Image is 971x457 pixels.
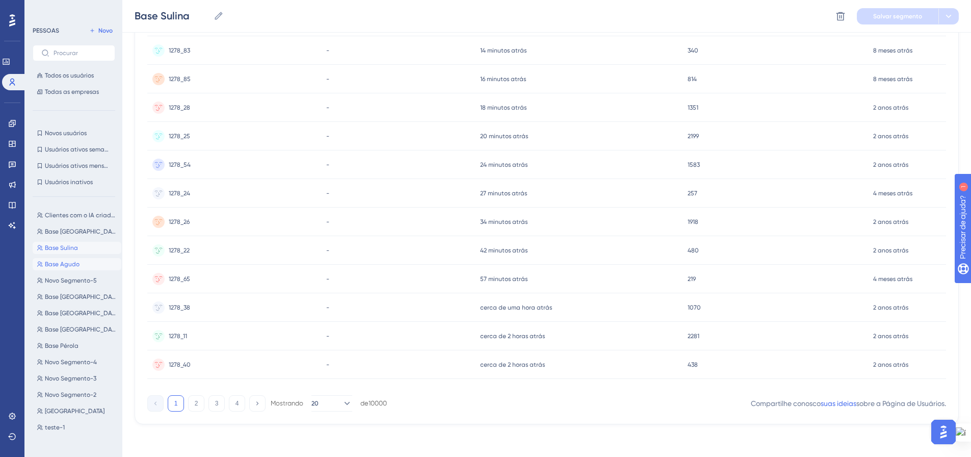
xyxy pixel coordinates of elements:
font: - [326,133,329,140]
font: 34 minutos atrás [480,218,528,225]
button: Novo Segmento-3 [33,372,121,385]
font: Clientes com o IA criador de documentos ativos: [45,212,183,219]
font: 1 [174,400,178,407]
font: 57 minutos atrás [480,275,528,283]
font: teste-1 [45,424,65,431]
button: Novos usuários [33,127,115,139]
font: 4 meses atrás [873,275,912,283]
button: Clientes com o IA criador de documentos ativos: [33,209,121,221]
font: 2 anos atrás [873,247,908,254]
font: Base [GEOGRAPHIC_DATA] [45,228,120,235]
font: Novo Segmento-5 [45,277,97,284]
font: 10000 [369,399,387,407]
iframe: Iniciador do Assistente de IA do UserGuiding [928,417,959,447]
font: 2 anos atrás [873,133,908,140]
input: Nome do segmento [135,9,209,23]
font: Novo [98,27,113,34]
font: Salvar segmento [873,13,922,20]
font: 1278_24 [169,190,190,197]
font: 2199 [688,133,699,140]
button: Todas as empresas [33,86,115,98]
font: 8 meses atrás [873,47,912,54]
font: 1583 [688,161,700,168]
font: 14 minutos atrás [480,47,527,54]
font: 4 [235,400,239,407]
font: 1278_40 [169,361,191,368]
button: Usuários ativos semanais [33,143,115,156]
button: Novo Segmento-5 [33,274,121,287]
font: - [326,75,329,83]
font: 1351 [688,104,698,111]
font: 20 minutos atrás [480,133,528,140]
font: Base [GEOGRAPHIC_DATA][PERSON_NAME] [45,310,165,317]
font: 18 minutos atrás [480,104,527,111]
font: - [326,333,329,340]
button: 3 [208,395,225,412]
font: Compartilhe conosco [751,399,821,408]
font: - [326,247,329,254]
font: - [326,161,329,168]
font: Base [GEOGRAPHIC_DATA] [45,293,120,300]
font: PESSOAS [33,27,59,34]
font: Novo Segmento-3 [45,375,96,382]
font: 480 [688,247,699,254]
font: 8 meses atrás [873,75,912,83]
button: Novo Segmento-2 [33,389,121,401]
button: Novo [87,24,115,37]
font: Mostrando [271,399,303,407]
button: Novo Segmento-4 [33,356,121,368]
button: Usuários inativos [33,176,115,188]
font: Base [GEOGRAPHIC_DATA] [45,326,120,333]
font: 1278_54 [169,161,191,168]
font: 2 anos atrás [873,218,908,225]
font: 814 [688,75,697,83]
font: 1278_85 [169,75,191,83]
button: Todos os usuários [33,69,115,82]
font: Usuários ativos semanais [45,146,116,153]
font: - [326,104,329,111]
font: 42 minutos atrás [480,247,528,254]
font: 1278_65 [169,275,190,283]
font: 2281 [688,333,699,340]
font: 24 minutos atrás [480,161,528,168]
button: Base [GEOGRAPHIC_DATA] [33,323,121,336]
font: - [326,304,329,311]
button: Base [GEOGRAPHIC_DATA] [33,291,121,303]
font: 1278_11 [169,333,187,340]
font: Todas as empresas [45,88,99,95]
font: cerca de 2 horas atrás [480,361,545,368]
font: 438 [688,361,698,368]
input: Procurar [54,49,107,57]
font: sobre a Página de Usuários [856,399,944,408]
font: 1070 [688,304,701,311]
button: Salvar segmento [857,8,938,24]
font: 340 [688,47,698,54]
font: 4 meses atrás [873,190,912,197]
font: Precisar de ajuda? [24,5,88,12]
button: 1 [168,395,184,412]
font: 2 anos atrás [873,333,908,340]
font: 2 anos atrás [873,161,908,168]
button: Usuários ativos mensais [33,160,115,172]
font: 1918 [688,218,698,225]
font: 3 [215,400,219,407]
font: Base Pérola [45,342,78,349]
button: Base Pérola [33,340,121,352]
font: 219 [688,275,696,283]
font: - [326,190,329,197]
button: 2 [188,395,204,412]
font: 1278_38 [169,304,190,311]
font: 2 anos atrás [873,304,908,311]
button: 4 [229,395,245,412]
font: 1278_25 [169,133,190,140]
font: 16 minutos atrás [480,75,526,83]
button: Base Sulina [33,242,121,254]
font: cerca de uma hora atrás [480,304,552,311]
font: 1278_22 [169,247,190,254]
button: Base Agudo [33,258,121,270]
font: Base Sulina [45,244,78,251]
font: 27 minutos atrás [480,190,527,197]
font: Novo Segmento-2 [45,391,96,398]
font: Novo Segmento-4 [45,359,97,366]
font: 2 anos atrás [873,104,908,111]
